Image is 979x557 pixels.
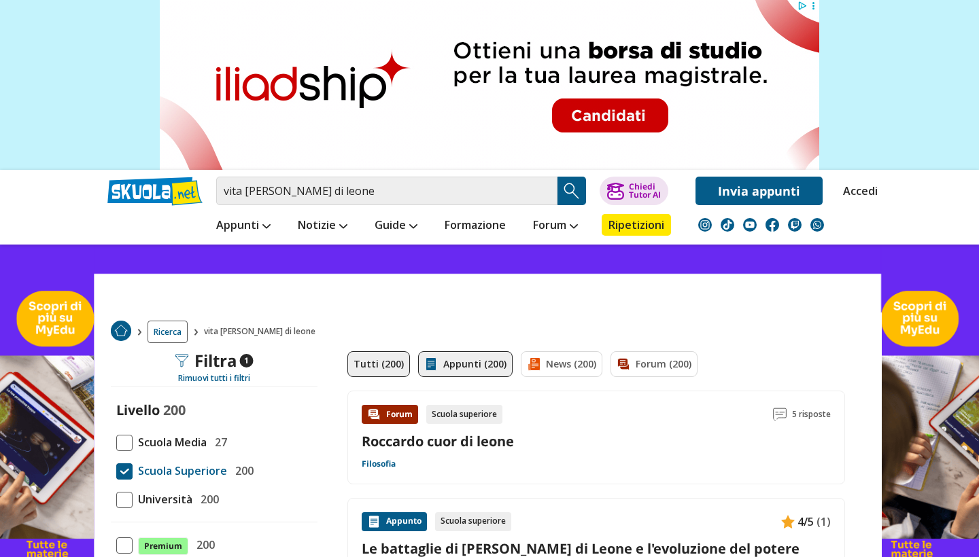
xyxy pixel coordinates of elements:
[743,218,757,232] img: youtube
[843,177,872,205] a: Accedi
[600,177,668,205] button: ChiediTutor AI
[347,351,410,377] a: Tutti (200)
[111,321,131,343] a: Home
[175,351,254,370] div: Filtra
[240,354,254,367] span: 1
[216,177,557,205] input: Cerca appunti, riassunti o versioni
[521,351,602,377] a: News (200)
[817,513,831,531] span: (1)
[204,321,321,343] span: vita [PERSON_NAME] di leone
[611,351,698,377] a: Forum (200)
[617,357,630,371] img: Forum filtro contenuto
[175,354,189,367] img: Filtra filtri mobile
[111,321,131,341] img: Home
[530,214,581,238] a: Forum
[138,537,188,555] span: Premium
[788,218,802,232] img: twitch
[362,512,427,531] div: Appunto
[602,214,671,236] a: Ripetizioni
[195,490,219,508] span: 200
[230,462,254,480] span: 200
[810,218,824,232] img: WhatsApp
[418,351,513,377] a: Appunti (200)
[792,405,831,424] span: 5 risposte
[367,408,381,421] img: Forum contenuto
[426,405,502,424] div: Scuola superiore
[435,512,511,531] div: Scuola superiore
[209,433,227,451] span: 27
[721,218,734,232] img: tiktok
[629,183,661,199] div: Chiedi Tutor AI
[148,321,188,343] a: Ricerca
[191,536,215,554] span: 200
[557,177,586,205] button: Search Button
[213,214,274,238] a: Appunti
[133,433,207,451] span: Scuola Media
[367,515,381,528] img: Appunti contenuto
[294,214,351,238] a: Notizie
[116,401,160,419] label: Livello
[111,373,317,384] div: Rimuovi tutti i filtri
[797,513,814,531] span: 4/5
[781,515,795,528] img: Appunti contenuto
[362,459,396,469] a: Filosofia
[133,490,192,508] span: Università
[562,181,582,201] img: Cerca appunti, riassunti o versioni
[133,462,227,480] span: Scuola Superiore
[695,177,823,205] a: Invia appunti
[371,214,421,238] a: Guide
[362,432,514,450] a: Roccardo cuor di leone
[424,357,438,371] img: Appunti filtro contenuto attivo
[527,357,540,371] img: News filtro contenuto
[773,408,787,421] img: Commenti lettura
[163,401,186,419] span: 200
[766,218,779,232] img: facebook
[362,405,418,424] div: Forum
[441,214,509,238] a: Formazione
[698,218,712,232] img: instagram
